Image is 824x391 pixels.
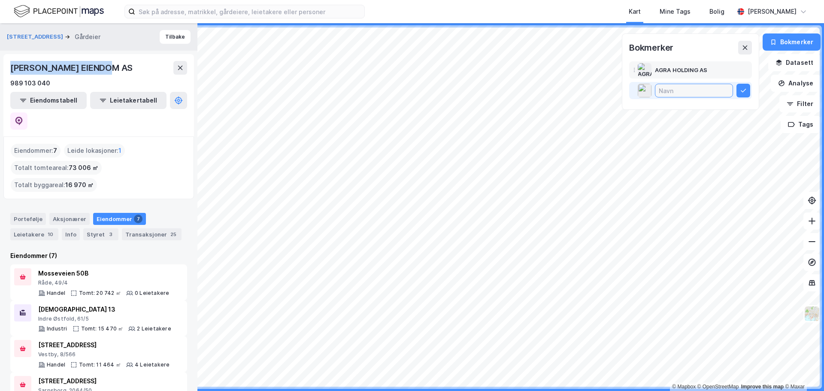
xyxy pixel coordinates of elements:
div: 25 [169,230,178,239]
button: Datasett [768,54,821,71]
div: 3 [106,230,115,239]
button: Tags [781,116,821,133]
div: 989 103 040 [10,78,50,88]
div: [PERSON_NAME] EIENDOM AS [10,61,134,75]
div: Eiendommer (7) [10,251,187,261]
div: 10 [46,230,55,239]
div: 2 Leietakere [137,325,171,332]
input: Navn [655,84,733,97]
div: Leietakere [10,228,58,240]
div: Handel [47,361,65,368]
div: Tomt: 20 742 ㎡ [79,290,121,297]
div: Eiendommer [93,213,146,225]
div: Vestby, 8/566 [38,351,170,358]
img: AGRA HOLDING AS [638,63,651,77]
span: 73 006 ㎡ [69,163,98,173]
div: Indre Østfold, 61/5 [38,315,171,322]
a: OpenStreetMap [697,384,739,390]
img: Z [804,306,820,322]
div: Portefølje [10,213,46,225]
div: 0 Leietakere [135,290,169,297]
a: Mapbox [672,384,696,390]
div: Styret [83,228,118,240]
div: Tomt: 15 470 ㎡ [81,325,124,332]
div: Eiendommer : [11,144,61,158]
div: Bolig [709,6,724,17]
a: Improve this map [741,384,784,390]
div: Kart [629,6,641,17]
button: Leietakertabell [90,92,167,109]
div: Leide lokasjoner : [64,144,125,158]
div: [STREET_ADDRESS] [38,340,170,350]
div: Mosseveien 50B [38,268,169,279]
span: 16 970 ㎡ [65,180,94,190]
div: Gårdeier [75,32,100,42]
div: Aksjonærer [49,213,90,225]
div: [DEMOGRAPHIC_DATA] 13 [38,304,171,315]
div: Bokmerker [629,41,673,55]
div: 4 Leietakere [135,361,170,368]
span: 7 [53,145,57,156]
div: Råde, 49/4 [38,279,169,286]
div: Kontrollprogram for chat [781,350,824,391]
div: Totalt byggareal : [11,178,97,192]
button: Eiendomstabell [10,92,87,109]
button: Tilbake [160,30,191,44]
button: Bokmerker [763,33,821,51]
div: Totalt tomteareal : [11,161,102,175]
div: Industri [47,325,67,332]
div: Mine Tags [660,6,691,17]
button: Filter [779,95,821,112]
button: [STREET_ADDRESS] [7,33,65,41]
div: Info [62,228,80,240]
div: [PERSON_NAME] [748,6,797,17]
div: [STREET_ADDRESS] [38,376,161,386]
div: Tomt: 11 464 ㎡ [79,361,121,368]
input: Søk på adresse, matrikkel, gårdeiere, leietakere eller personer [135,5,364,18]
iframe: Chat Widget [781,350,824,391]
div: Transaksjoner [122,228,182,240]
span: 1 [118,145,121,156]
img: logo.f888ab2527a4732fd821a326f86c7f29.svg [14,4,104,19]
div: AGRA HOLDING AS [655,65,708,75]
div: 7 [134,215,142,223]
div: Handel [47,290,65,297]
button: Analyse [771,75,821,92]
